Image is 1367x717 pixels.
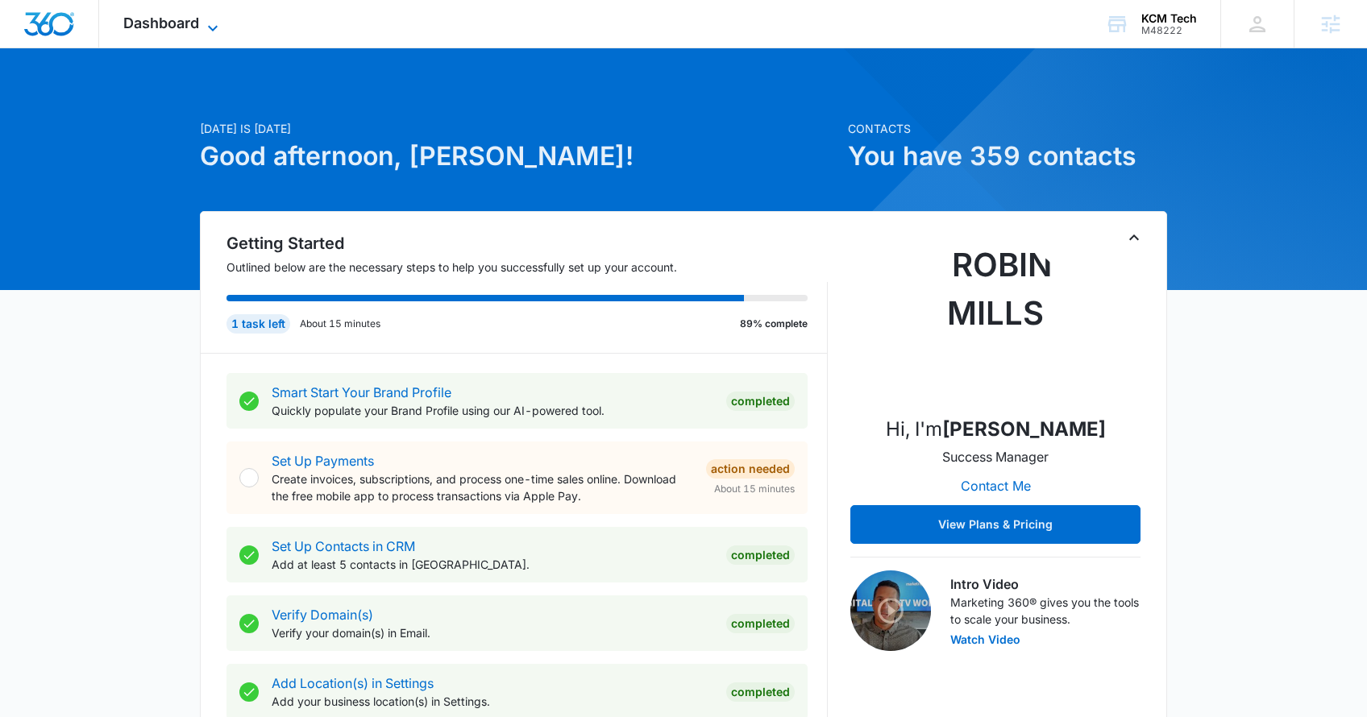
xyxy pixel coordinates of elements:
[272,693,713,710] p: Add your business location(s) in Settings.
[272,384,451,400] a: Smart Start Your Brand Profile
[886,415,1106,444] p: Hi, I'm
[848,137,1167,176] h1: You have 359 contacts
[942,417,1106,441] strong: [PERSON_NAME]
[726,392,795,411] div: Completed
[200,137,838,176] h1: Good afternoon, [PERSON_NAME]!
[726,545,795,565] div: Completed
[945,466,1047,505] button: Contact Me
[272,556,713,573] p: Add at least 5 contacts in [GEOGRAPHIC_DATA].
[123,15,199,31] span: Dashboard
[1141,25,1197,36] div: account id
[915,241,1076,402] img: Robin Mills
[850,505,1141,544] button: View Plans & Pricing
[272,402,713,419] p: Quickly populate your Brand Profile using our AI-powered tool.
[272,538,415,554] a: Set Up Contacts in CRM
[950,574,1141,594] h3: Intro Video
[272,470,693,504] p: Create invoices, subscriptions, and process one-time sales online. Download the free mobile app t...
[200,120,838,137] p: [DATE] is [DATE]
[226,259,828,276] p: Outlined below are the necessary steps to help you successfully set up your account.
[226,314,290,334] div: 1 task left
[272,624,713,641] p: Verify your domain(s) in Email.
[848,120,1167,137] p: Contacts
[740,317,808,331] p: 89% complete
[272,675,434,691] a: Add Location(s) in Settings
[726,614,795,633] div: Completed
[714,482,795,496] span: About 15 minutes
[272,607,373,623] a: Verify Domain(s)
[942,447,1049,466] p: Success Manager
[706,459,795,479] div: Action Needed
[300,317,380,331] p: About 15 minutes
[726,682,795,702] div: Completed
[1124,228,1144,247] button: Toggle Collapse
[950,594,1141,628] p: Marketing 360® gives you the tools to scale your business.
[272,453,374,469] a: Set Up Payments
[950,634,1020,645] button: Watch Video
[226,231,828,255] h2: Getting Started
[850,570,931,651] img: Intro Video
[1141,12,1197,25] div: account name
